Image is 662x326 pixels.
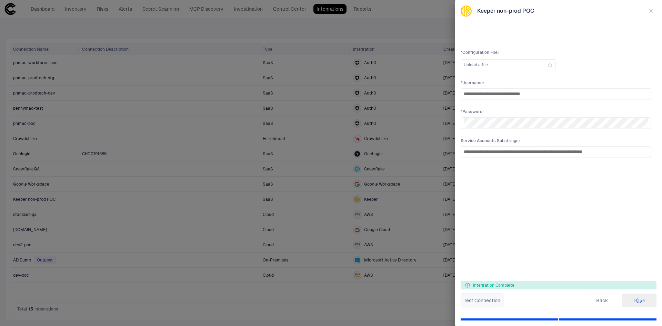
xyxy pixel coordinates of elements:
[585,294,619,307] button: Back
[464,118,648,128] input: Open Keeper Popup
[461,50,651,55] span: Configuration File :
[473,283,514,288] span: Integration Complete
[461,294,503,307] button: Test Connection
[464,147,648,157] input: Open Keeper Popup
[464,89,648,99] input: Open Keeper Popup
[464,62,488,68] span: Upload a file
[461,109,651,115] span: Password :
[461,80,651,86] span: Username :
[461,138,651,144] span: Service Accounts Substrings :
[477,8,534,14] span: Keeper non-prod POC
[461,6,472,17] div: Keeper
